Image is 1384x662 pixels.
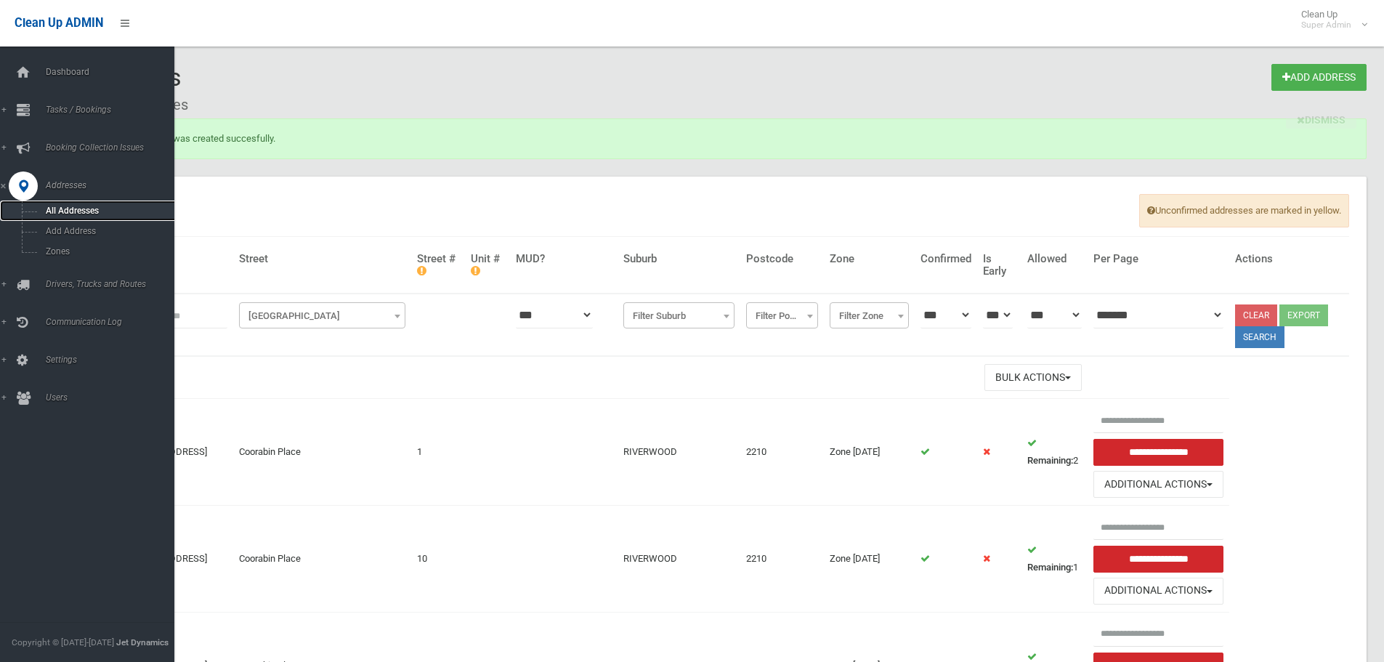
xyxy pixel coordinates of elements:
[41,355,185,365] span: Settings
[1286,110,1356,129] a: close
[41,142,185,153] span: Booking Collection Issues
[618,506,740,613] td: RIVERWOOD
[984,364,1082,391] button: Bulk Actions
[41,279,185,289] span: Drivers, Trucks and Routes
[1093,471,1224,498] button: Additional Actions
[233,506,411,613] td: Coorabin Place
[41,226,173,236] span: Add Address
[411,506,465,613] td: 10
[824,399,915,506] td: Zone [DATE]
[983,253,1016,277] h4: Is Early
[1235,326,1284,348] button: Search
[41,67,185,77] span: Dashboard
[1271,64,1367,91] a: Add Address
[116,637,169,647] strong: Jet Dynamics
[12,637,114,647] span: Copyright © [DATE]-[DATE]
[41,206,173,216] span: All Addresses
[1093,253,1224,265] h4: Per Page
[830,253,909,265] h4: Zone
[41,105,185,115] span: Tasks / Bookings
[87,130,1340,148] li: [STREET_ADDRESS] was created succesfully.
[740,506,824,613] td: 2210
[417,253,459,277] h4: Street #
[1027,455,1073,466] strong: Remaining:
[239,302,405,328] span: Filter Street
[41,246,173,257] span: Zones
[471,253,503,277] h4: Unit #
[1027,562,1073,573] strong: Remaining:
[746,302,818,328] span: Filter Postcode
[1139,194,1349,227] span: Unconfirmed addresses are marked in yellow.
[623,302,735,328] span: Filter Suburb
[1235,253,1343,265] h4: Actions
[15,16,103,30] span: Clean Up ADMIN
[1301,20,1351,31] small: Super Admin
[618,399,740,506] td: RIVERWOOD
[1279,304,1328,326] button: Export
[740,399,824,506] td: 2210
[833,306,905,326] span: Filter Zone
[824,506,915,613] td: Zone [DATE]
[623,253,735,265] h4: Suburb
[1021,506,1087,613] td: 1
[750,306,814,326] span: Filter Postcode
[41,392,185,403] span: Users
[124,253,227,265] h4: Address
[41,317,185,327] span: Communication Log
[1021,399,1087,506] td: 2
[233,399,411,506] td: Coorabin Place
[920,253,971,265] h4: Confirmed
[746,253,818,265] h4: Postcode
[1235,304,1277,326] a: Clear
[41,180,185,190] span: Addresses
[239,253,405,265] h4: Street
[1027,253,1081,265] h4: Allowed
[830,302,909,328] span: Filter Zone
[516,253,612,265] h4: MUD?
[411,399,465,506] td: 1
[627,306,731,326] span: Filter Suburb
[1294,9,1366,31] span: Clean Up
[243,306,402,326] span: Filter Street
[1093,578,1224,605] button: Additional Actions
